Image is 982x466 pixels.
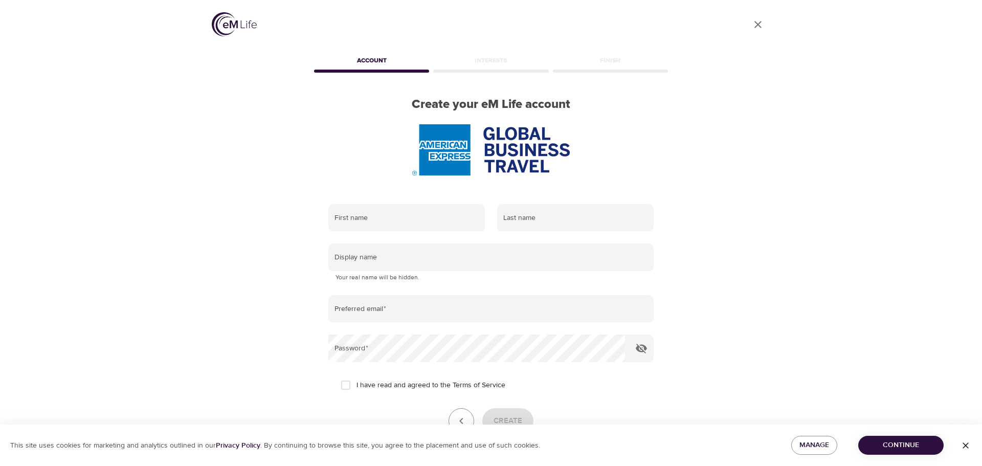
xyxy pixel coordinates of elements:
span: Continue [866,439,935,452]
button: Continue [858,436,944,455]
span: Manage [799,439,829,452]
a: close [746,12,770,37]
a: Terms of Service [453,380,505,391]
h2: Create your eM Life account [312,97,670,112]
span: I have read and agreed to the [356,380,505,391]
p: Your real name will be hidden. [336,273,646,283]
img: logo [212,12,257,36]
button: Manage [791,436,837,455]
img: AmEx%20GBT%20logo.png [412,124,570,175]
a: Privacy Policy [216,441,260,450]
